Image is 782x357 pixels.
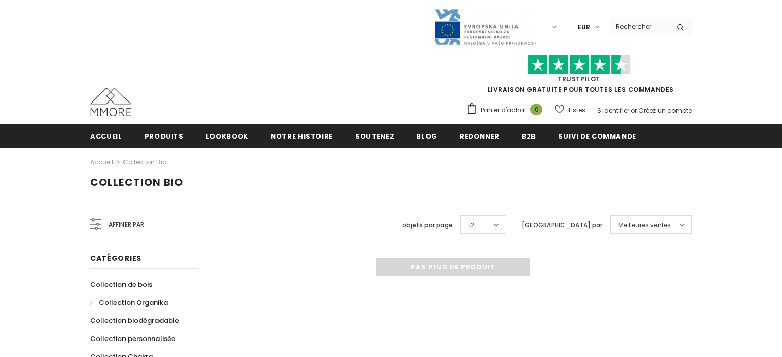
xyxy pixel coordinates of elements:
a: TrustPilot [558,75,600,83]
a: Javni Razpis [434,22,537,31]
a: soutenez [355,124,394,147]
span: EUR [578,22,590,32]
span: Notre histoire [271,131,333,141]
img: Javni Razpis [434,8,537,46]
span: B2B [522,131,536,141]
span: Collection Organika [99,298,168,308]
a: Collection biodégradable [90,312,179,330]
a: Suivi de commande [558,124,636,147]
img: Cas MMORE [90,88,131,116]
span: Affiner par [109,219,144,230]
a: Panier d'achat 0 [466,103,547,118]
a: Collection Organika [90,294,168,312]
span: Collection biodégradable [90,316,179,326]
a: Collection Bio [123,158,166,166]
span: Catégories [90,253,141,263]
a: Collection de bois [90,276,152,294]
a: Lookbook [206,124,248,147]
a: Listes [555,101,585,119]
img: Faites confiance aux étoiles pilotes [528,55,631,75]
label: [GEOGRAPHIC_DATA] par [522,220,602,230]
a: Créez un compte [638,106,692,115]
span: Produits [145,131,184,141]
span: 0 [530,104,542,115]
a: Notre histoire [271,124,333,147]
a: Produits [145,124,184,147]
a: Accueil [90,156,113,168]
span: Listes [568,105,585,115]
a: S'identifier [597,106,629,115]
span: Lookbook [206,131,248,141]
span: LIVRAISON GRATUITE POUR TOUTES LES COMMANDES [466,59,692,94]
a: Collection personnalisée [90,330,175,348]
span: Collection de bois [90,280,152,290]
span: Panier d'achat [481,105,526,115]
input: Search Site [610,19,669,34]
span: Redonner [459,131,500,141]
span: Collection Bio [90,175,183,190]
span: Meilleures ventes [618,220,671,230]
a: Accueil [90,124,122,147]
label: objets par page [402,220,453,230]
a: Redonner [459,124,500,147]
span: or [631,106,637,115]
span: 12 [469,220,474,230]
a: Blog [416,124,437,147]
a: B2B [522,124,536,147]
span: Blog [416,131,437,141]
span: Accueil [90,131,122,141]
span: Suivi de commande [558,131,636,141]
span: Collection personnalisée [90,334,175,344]
span: soutenez [355,131,394,141]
